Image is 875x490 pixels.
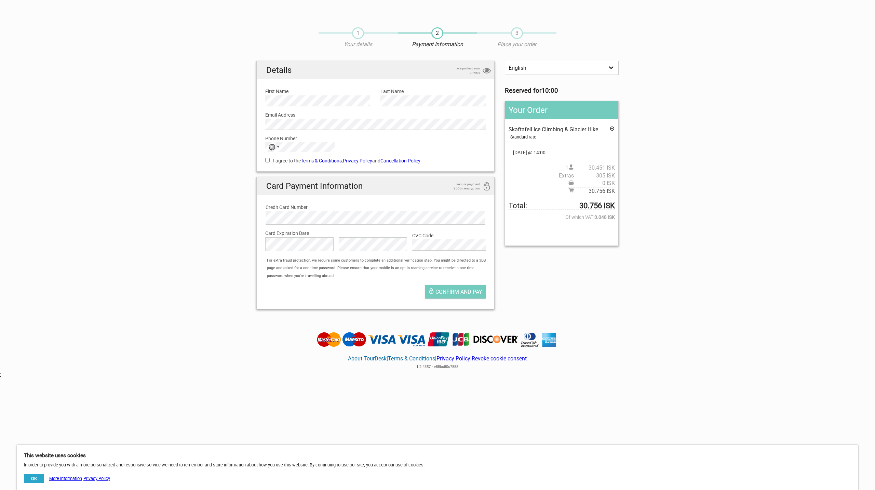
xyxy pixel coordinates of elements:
p: Place your order [477,41,556,48]
span: secure payment 256bit encryption [446,182,480,190]
span: Subtotal [568,187,615,195]
h2: Details [257,61,494,79]
p: Your details [319,41,398,48]
a: Cancellation Policy [380,158,420,163]
h2: Your Order [505,101,618,119]
button: OK [24,474,44,483]
span: 1 [352,27,364,39]
a: Privacy Policy [343,158,372,163]
label: Email Address [265,111,486,119]
span: [DATE] @ 14:00 [509,149,615,156]
label: Last Name [380,88,485,95]
a: Terms & Conditions [388,355,435,362]
span: 2 [431,27,443,39]
span: 1 person(s) [565,164,615,172]
strong: 30.756 ISK [579,202,615,210]
span: 0 ISK [574,180,615,187]
label: Credit Card Number [266,203,485,211]
div: - [24,474,110,483]
label: I agree to the , and [265,157,486,164]
a: Privacy Policy [436,355,470,362]
button: Selected country [266,143,283,151]
span: 305 ISK [574,172,615,180]
span: 1.2.4357 - e85bc80c7588 [416,365,458,369]
a: About TourDesk [348,355,387,362]
i: privacy protection [483,66,491,76]
span: 30.756 ISK [574,187,615,195]
p: Payment Information [398,41,477,48]
label: First Name [265,88,370,95]
div: Standard rate [510,133,615,141]
label: Phone Number [265,135,486,142]
button: Confirm and pay [425,285,486,299]
span: 30.451 ISK [574,164,615,172]
span: Pickup price [568,180,615,187]
h3: Reserved for [505,87,619,94]
label: CVC Code [412,232,486,239]
h2: Card Payment Information [257,177,494,195]
div: For extra fraud protection, we require some customers to complete an additional verification step... [264,257,494,280]
span: Total to be paid [509,202,615,210]
div: | | | [315,347,560,371]
label: Card Expiration Date [265,229,486,237]
span: 3 [511,27,523,39]
a: More information [49,476,82,481]
span: Extras [559,172,615,180]
a: Terms & Conditions [301,158,342,163]
div: In order to provide you with a more personalized and responsive service we need to remember and s... [17,445,858,490]
span: we protect your privacy [446,66,480,75]
strong: 10:00 [541,87,558,94]
span: Of which VAT: [509,213,615,221]
h5: This website uses cookies [24,452,851,459]
a: Revoke cookie consent [472,355,527,362]
span: Skaftafell Ice Climbing & Glacier Hike [509,126,598,133]
img: Tourdesk accepts [315,332,560,347]
i: 256bit encryption [483,182,491,191]
a: Privacy Policy [83,476,110,481]
span: Confirm and pay [435,289,482,295]
strong: 3.048 ISK [594,213,615,221]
